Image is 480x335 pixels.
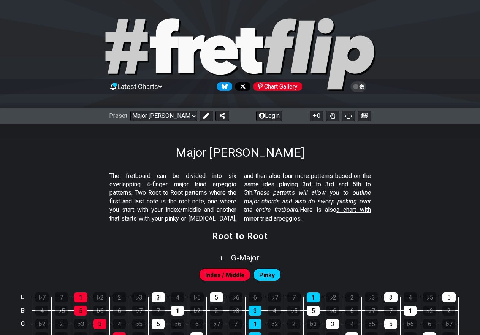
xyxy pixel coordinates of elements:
[249,319,261,329] div: 1
[132,292,146,302] div: ♭3
[442,292,456,302] div: 5
[307,319,320,329] div: ♭3
[345,319,358,329] div: 4
[268,306,281,316] div: 4
[113,306,126,316] div: 6
[171,306,184,316] div: 1
[326,319,339,329] div: 3
[287,292,301,302] div: 7
[176,145,304,160] h1: Major [PERSON_NAME]
[130,111,197,121] select: Preset
[268,319,281,329] div: ♭2
[365,292,378,302] div: ♭3
[345,292,359,302] div: 2
[35,306,48,316] div: 4
[256,111,282,121] button: Login
[93,292,107,302] div: ♭2
[253,82,302,91] div: Chart Gallery
[117,83,158,90] span: Latest Charts
[109,172,371,223] p: The fretboard can be divided into six overlapping 4-finger major triad arpeggio patterns, Two Roo...
[215,111,229,121] button: Share Preset
[113,319,126,329] div: 4
[113,292,126,302] div: 2
[358,111,371,121] button: Create image
[152,292,165,302] div: 3
[442,319,455,329] div: ♭7
[74,292,87,302] div: 1
[74,319,87,329] div: ♭3
[249,306,261,316] div: 3
[74,306,87,316] div: 5
[423,306,436,316] div: ♭2
[287,319,300,329] div: 2
[35,319,48,329] div: ♭2
[384,292,398,302] div: 3
[384,319,397,329] div: 5
[345,306,358,316] div: 6
[307,306,320,316] div: 5
[442,306,455,316] div: 2
[212,232,268,240] h2: Root to Root
[326,306,339,316] div: ♭6
[55,292,68,302] div: 7
[210,319,223,329] div: ♭7
[190,292,204,302] div: ♭5
[210,306,223,316] div: 2
[326,111,339,121] button: Toggle Dexterity for all fretkits
[384,306,397,316] div: 7
[190,306,203,316] div: ♭2
[190,319,203,329] div: 6
[326,292,339,302] div: ♭2
[310,111,323,121] button: 0
[93,319,106,329] div: 3
[152,306,165,316] div: 7
[214,82,232,91] a: Follow #fretflip at Bluesky
[210,292,223,302] div: 5
[231,253,259,262] span: G - Major
[307,292,320,302] div: 1
[55,306,68,316] div: ♭5
[404,319,417,329] div: ♭6
[342,111,355,121] button: Print
[55,319,68,329] div: 2
[423,319,436,329] div: 6
[249,292,262,302] div: 6
[250,82,302,91] a: #fretflip at Pinterest
[18,317,27,330] td: G
[423,292,436,302] div: ♭5
[404,292,417,302] div: 4
[244,206,371,222] span: a chart with minor triad arpeggios
[93,306,106,316] div: ♭6
[268,292,281,302] div: ♭7
[244,189,371,213] em: These patterns will allow you to outline major chords and also do sweep picking over the entire f...
[109,112,127,119] span: Preset
[259,270,275,281] span: First enable full edit mode to edit
[354,83,363,90] span: Toggle light / dark theme
[287,306,300,316] div: ♭5
[365,306,378,316] div: ♭7
[404,306,417,316] div: 1
[205,270,245,281] span: First enable full edit mode to edit
[229,319,242,329] div: 7
[171,319,184,329] div: ♭6
[200,111,213,121] button: Edit Preset
[365,319,378,329] div: ♭5
[18,304,27,317] td: B
[220,255,231,263] span: 1 .
[152,319,165,329] div: 5
[171,292,184,302] div: 4
[132,306,145,316] div: ♭7
[18,291,27,304] td: E
[229,292,242,302] div: ♭6
[132,319,145,329] div: ♭5
[229,306,242,316] div: ♭3
[35,292,49,302] div: ♭7
[232,82,250,91] a: Follow #fretflip at X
